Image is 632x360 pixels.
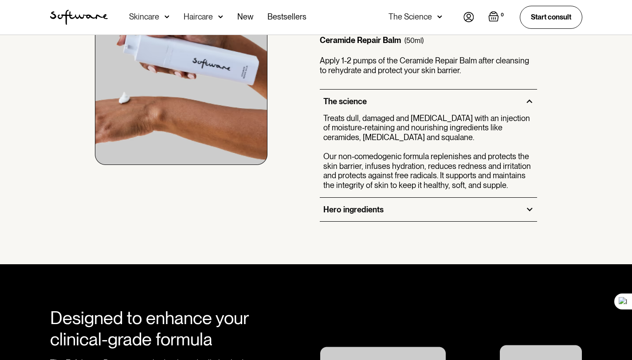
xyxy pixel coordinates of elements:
[218,12,223,21] img: arrow down
[488,11,506,23] a: Open empty cart
[499,11,506,19] div: 0
[437,12,442,21] img: arrow down
[129,12,159,21] div: Skincare
[320,56,538,75] p: Apply 1-2 pumps of the Ceramide Repair Balm after cleansing to rehydrate and protect your skin ba...
[50,307,268,350] h2: Designed to enhance your clinical-grade formula
[520,6,582,28] a: Start consult
[165,12,169,21] img: arrow down
[184,12,213,21] div: Haircare
[50,10,108,25] img: Software Logo
[50,10,108,25] a: home
[323,205,384,215] div: Hero ingredients
[323,113,534,190] p: Treats dull, damaged and [MEDICAL_DATA] with an injection of moisture-retaining and nourishing in...
[323,97,367,106] div: The science
[404,36,424,45] div: (50ml)
[389,12,432,21] div: The Science
[320,35,401,45] div: Ceramide Repair Balm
